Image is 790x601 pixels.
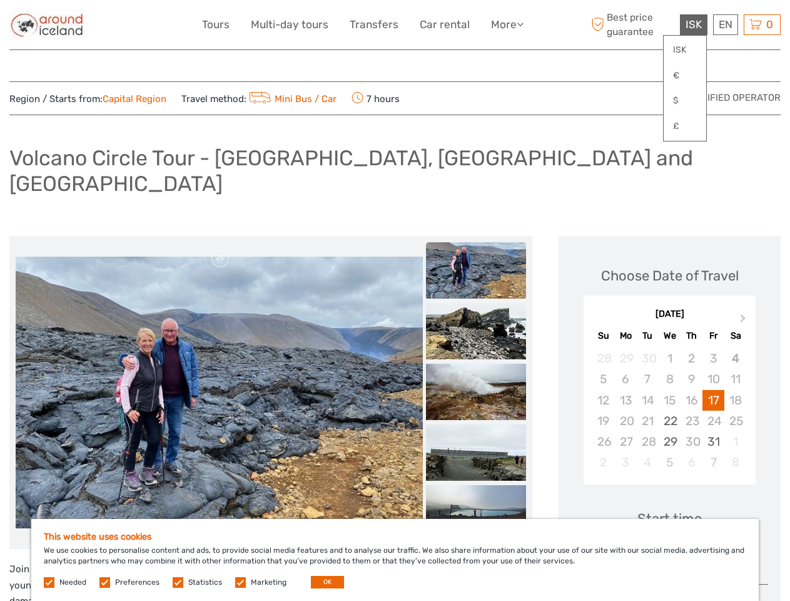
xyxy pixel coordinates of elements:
[637,348,659,369] div: Not available Tuesday, September 30th, 2025
[659,369,681,389] div: Not available Wednesday, October 8th, 2025
[681,390,702,411] div: Not available Thursday, October 16th, 2025
[588,11,677,38] span: Best price guarantee
[311,576,344,588] button: OK
[681,348,702,369] div: Not available Thursday, October 2nd, 2025
[592,431,614,452] div: Not available Sunday, October 26th, 2025
[202,16,230,34] a: Tours
[702,431,724,452] div: Choose Friday, October 31st, 2025
[702,411,724,431] div: Not available Friday, October 24th, 2025
[702,452,724,473] div: Choose Friday, November 7th, 2025
[659,431,681,452] div: Choose Wednesday, October 29th, 2025
[426,424,526,481] img: 88622d6f34334ff2bb9c0c0c66885c24_slider_thumbnail.jpg
[659,411,681,431] div: Choose Wednesday, October 22nd, 2025
[637,327,659,344] div: Tu
[592,369,614,389] div: Not available Sunday, October 5th, 2025
[615,390,637,411] div: Not available Monday, October 13th, 2025
[724,327,746,344] div: Sa
[181,90,337,107] span: Travel method:
[734,311,754,331] button: Next Month
[59,577,86,588] label: Needed
[115,577,160,588] label: Preferences
[584,308,756,321] div: [DATE]
[702,348,724,369] div: Not available Friday, October 3rd, 2025
[592,348,614,369] div: Not available Sunday, September 28th, 2025
[724,411,746,431] div: Not available Saturday, October 25th, 2025
[587,348,751,473] div: month 2025-10
[764,18,775,31] span: 0
[724,348,746,369] div: Not available Saturday, October 4th, 2025
[491,16,524,34] a: More
[16,257,423,528] img: 38a619f7336b4793a34fb56de7dd6f2f_main_slider.jpg
[188,577,222,588] label: Statistics
[664,64,706,87] a: €
[420,16,470,34] a: Car rental
[637,411,659,431] div: Not available Tuesday, October 21st, 2025
[664,115,706,138] a: £
[251,577,286,588] label: Marketing
[713,14,738,35] div: EN
[615,452,637,473] div: Not available Monday, November 3rd, 2025
[637,369,659,389] div: Not available Tuesday, October 7th, 2025
[637,390,659,411] div: Not available Tuesday, October 14th, 2025
[681,411,702,431] div: Not available Thursday, October 23rd, 2025
[592,452,614,473] div: Not available Sunday, November 2nd, 2025
[426,242,526,299] img: 38a619f7336b4793a34fb56de7dd6f2f_slider_thumbnail.jpg
[352,90,400,107] span: 7 hours
[686,18,702,31] span: ISK
[350,16,398,34] a: Transfers
[681,327,702,344] div: Th
[615,369,637,389] div: Not available Monday, October 6th, 2025
[426,364,526,420] img: ab0a9ee539274445b8381b041d972cd3_slider_thumbnail.jpg
[689,91,781,105] span: Verified Operator
[659,390,681,411] div: Not available Wednesday, October 15th, 2025
[18,22,141,32] p: We're away right now. Please check back later!
[659,348,681,369] div: Not available Wednesday, October 1st, 2025
[637,509,702,528] div: Start time
[144,19,159,34] button: Open LiveChat chat widget
[659,452,681,473] div: Choose Wednesday, November 5th, 2025
[637,452,659,473] div: Not available Tuesday, November 4th, 2025
[664,39,706,61] a: ISK
[103,93,166,105] a: Capital Region
[702,390,724,411] div: Choose Friday, October 17th, 2025
[9,145,781,196] h1: Volcano Circle Tour - [GEOGRAPHIC_DATA], [GEOGRAPHIC_DATA] and [GEOGRAPHIC_DATA]
[681,452,702,473] div: Not available Thursday, November 6th, 2025
[724,390,746,411] div: Not available Saturday, October 18th, 2025
[724,369,746,389] div: Not available Saturday, October 11th, 2025
[637,431,659,452] div: Not available Tuesday, October 28th, 2025
[592,327,614,344] div: Su
[702,369,724,389] div: Not available Friday, October 10th, 2025
[592,390,614,411] div: Not available Sunday, October 12th, 2025
[9,93,166,106] span: Region / Starts from:
[44,532,746,542] h5: This website uses cookies
[615,327,637,344] div: Mo
[724,452,746,473] div: Not available Saturday, November 8th, 2025
[31,519,759,601] div: We use cookies to personalise content and ads, to provide social media features and to analyse ou...
[681,431,702,452] div: Not available Thursday, October 30th, 2025
[664,90,706,112] a: $
[724,431,746,452] div: Not available Saturday, November 1st, 2025
[681,369,702,389] div: Not available Thursday, October 9th, 2025
[251,16,328,34] a: Multi-day tours
[615,348,637,369] div: Not available Monday, September 29th, 2025
[426,303,526,359] img: de2253e275b6492eaa8b83d3cd2c87b0_slider_thumbnail.jpg
[615,431,637,452] div: Not available Monday, October 27th, 2025
[702,327,724,344] div: Fr
[601,266,739,285] div: Choose Date of Travel
[9,9,85,40] img: Around Iceland
[426,485,526,542] img: 194c637fcf7d4d8b993236decab1cd61_slider_thumbnail.jpg
[246,93,337,105] a: Mini Bus / Car
[592,411,614,431] div: Not available Sunday, October 19th, 2025
[615,411,637,431] div: Not available Monday, October 20th, 2025
[659,327,681,344] div: We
